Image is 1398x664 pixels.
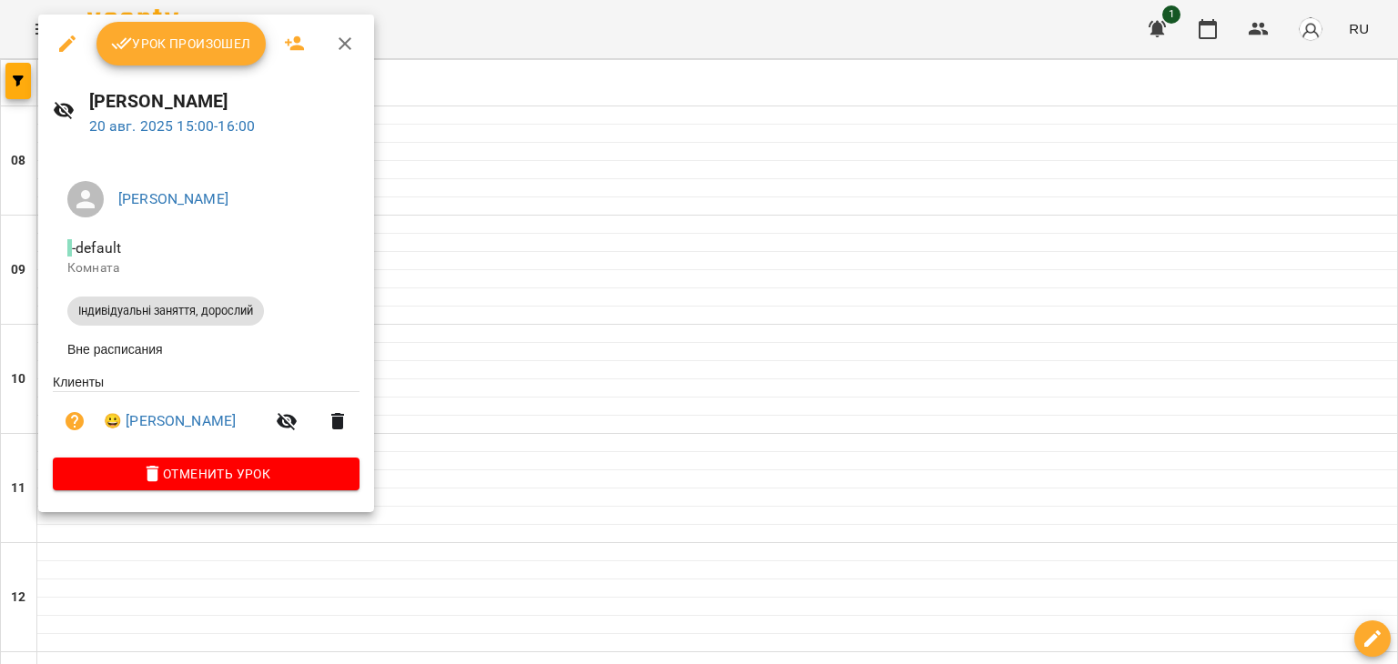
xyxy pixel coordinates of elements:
[67,463,345,485] span: Отменить Урок
[89,117,256,135] a: 20 авг. 2025 15:00-16:00
[118,190,228,207] a: [PERSON_NAME]
[67,259,345,277] p: Комната
[67,239,125,257] span: - default
[53,458,360,490] button: Отменить Урок
[53,373,360,458] ul: Клиенты
[53,333,360,366] li: Вне расписания
[104,410,236,432] a: 😀 [PERSON_NAME]
[67,303,264,319] span: Індивідуальні заняття, дорослий
[53,399,96,443] button: Визит пока не оплачен. Добавить оплату?
[89,87,360,116] h6: [PERSON_NAME]
[96,22,266,65] button: Урок произошел
[111,33,251,55] span: Урок произошел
